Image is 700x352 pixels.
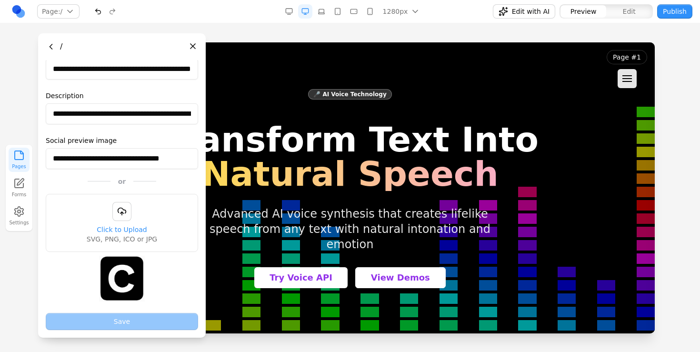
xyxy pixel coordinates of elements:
[118,177,126,186] span: or
[330,4,345,19] button: Tablet
[9,176,30,200] a: Forms
[116,114,493,149] span: Natural Speech
[347,4,361,19] button: Mobile Landscape
[310,225,400,246] button: View Demos
[87,225,157,234] span: Click to Upload
[282,4,296,19] button: Desktop Wide
[263,47,346,57] div: 🎤 AI Voice Technology
[87,234,157,244] span: SVG, PNG, ICO or JPG
[46,136,198,145] label: Social preview image
[570,7,597,16] span: Preview
[512,7,550,16] span: Edit with AI
[46,41,56,52] button: Go back
[9,204,30,228] button: Settings
[209,225,302,246] button: Try Voice API
[9,148,30,172] button: Pages
[45,42,655,333] iframe: Preview
[188,41,198,51] button: Close panel
[116,80,493,149] h1: Transform Text Into
[493,4,555,19] button: Edit with AI
[37,4,80,19] button: Page:/
[363,4,377,19] button: Mobile
[623,7,636,16] span: Edit
[46,91,198,101] label: Description
[298,4,312,19] button: Desktop
[145,164,465,210] p: Advanced AI voice synthesis that creates lifelike speech from any text with natural intonation an...
[60,41,62,52] h3: /
[314,4,329,19] button: Laptop
[657,4,692,19] button: Publish
[379,4,422,19] button: 1280px
[99,252,145,302] img: Social Preview Image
